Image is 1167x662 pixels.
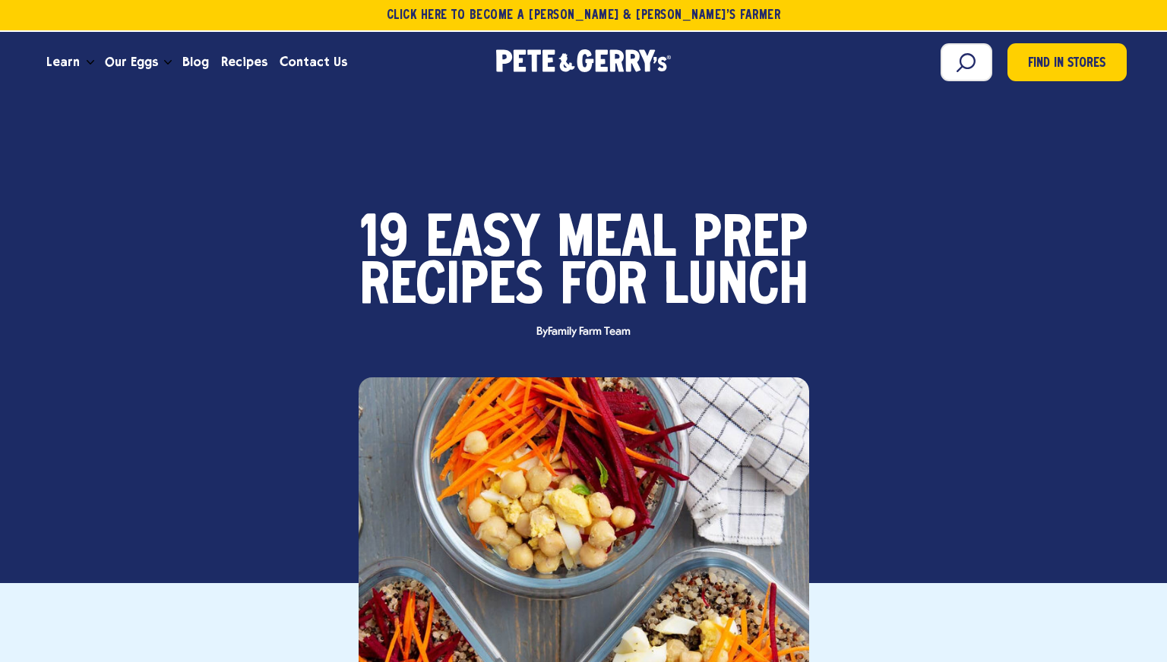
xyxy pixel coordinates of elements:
[46,52,80,71] span: Learn
[280,52,347,71] span: Contact Us
[664,264,808,311] span: Lunch
[182,52,209,71] span: Blog
[425,217,540,264] span: Easy
[215,42,274,83] a: Recipes
[548,326,631,338] span: Family Farm Team
[274,42,353,83] a: Contact Us
[941,43,992,81] input: Search
[529,326,638,338] span: By
[176,42,215,83] a: Blog
[693,217,808,264] span: Prep
[221,52,267,71] span: Recipes
[87,60,94,65] button: Open the dropdown menu for Learn
[105,52,158,71] span: Our Eggs
[359,264,543,311] span: Recipes
[164,60,172,65] button: Open the dropdown menu for Our Eggs
[360,217,409,264] span: 19
[1028,54,1105,74] span: Find in Stores
[560,264,647,311] span: for
[557,217,676,264] span: Meal
[99,42,164,83] a: Our Eggs
[40,42,86,83] a: Learn
[1007,43,1127,81] a: Find in Stores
